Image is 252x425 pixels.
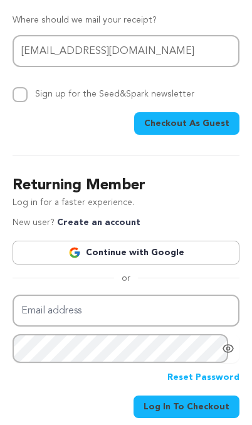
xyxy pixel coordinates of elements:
span: or [114,272,138,285]
input: Email address [13,295,239,327]
span: Log In To Checkout [144,401,229,413]
span: Checkout As Guest [144,117,229,130]
button: Checkout As Guest [134,112,239,135]
label: Sign up for the Seed&Spark newsletter [35,90,194,98]
input: Email address [13,35,239,67]
button: Log In To Checkout [134,396,239,418]
a: Reset Password [167,370,239,386]
p: New user? [13,216,140,231]
img: Google logo [68,246,81,259]
a: Create an account [57,218,140,227]
p: Log in for a faster experience. [13,196,239,216]
a: Continue with Google [13,241,239,265]
h3: Returning Member [13,176,239,196]
p: Where should we mail your receipt? [13,13,239,28]
a: Show password as plain text. Warning: this will display your password on the screen. [222,342,234,355]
